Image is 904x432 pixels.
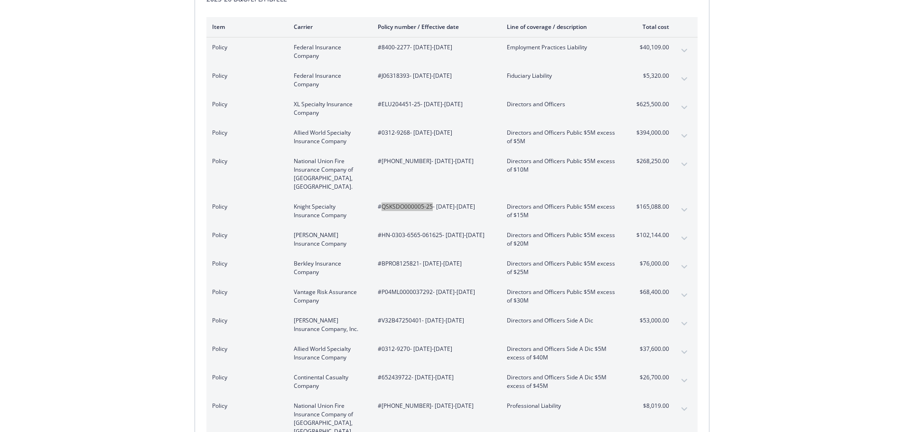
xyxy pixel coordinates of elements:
span: $5,320.00 [634,72,669,80]
div: Policy[PERSON_NAME] Insurance Company, Inc.#V32B47250401- [DATE]-[DATE]Directors and Officers Sid... [206,311,698,339]
span: $53,000.00 [634,316,669,325]
span: Directors and Officers [507,100,618,109]
span: #0312-9270 - [DATE]-[DATE] [378,345,492,353]
span: National Union Fire Insurance Company of [GEOGRAPHIC_DATA], [GEOGRAPHIC_DATA]. [294,157,363,191]
div: PolicyAllied World Specialty Insurance Company#0312-9268- [DATE]-[DATE]Directors and Officers Pub... [206,123,698,151]
span: Directors and Officers Side A Dic $5M excess of $45M [507,373,618,390]
span: Allied World Specialty Insurance Company [294,129,363,146]
button: expand content [677,202,692,218]
button: expand content [677,259,692,275]
div: PolicyFederal Insurance Company#J06318393- [DATE]-[DATE]Fiduciary Liability$5,320.00expand content [206,66,698,94]
span: Federal Insurance Company [294,72,363,89]
span: Directors and Officers Side A Dic $5M excess of $40M [507,345,618,362]
div: Policy number / Effective date [378,23,492,31]
button: expand content [677,345,692,360]
span: [PERSON_NAME] Insurance Company, Inc. [294,316,363,333]
span: $102,144.00 [634,231,669,239]
span: Directors and Officers Public $5M excess of $5M [507,129,618,146]
span: #652439722 - [DATE]-[DATE] [378,373,492,382]
span: Berkley Insurance Company [294,259,363,276]
span: Policy [212,72,279,80]
span: #[PHONE_NUMBER] - [DATE]-[DATE] [378,157,492,165]
button: expand content [677,43,692,58]
span: Vantage Risk Assurance Company [294,288,363,305]
button: expand content [677,72,692,87]
div: PolicyContinental Casualty Company#652439722- [DATE]-[DATE]Directors and Officers Side A Dic $5M ... [206,368,698,396]
span: Policy [212,231,279,239]
span: Directors and Officers Public $5M excess of $10M [507,157,618,174]
span: $40,109.00 [634,43,669,52]
span: #J06318393 - [DATE]-[DATE] [378,72,492,80]
span: #[PHONE_NUMBER] - [DATE]-[DATE] [378,402,492,410]
div: PolicyNational Union Fire Insurance Company of [GEOGRAPHIC_DATA], [GEOGRAPHIC_DATA].#[PHONE_NUMBE... [206,151,698,197]
span: Knight Specialty Insurance Company [294,202,363,220]
span: Directors and Officers Public $5M excess of $25M [507,259,618,276]
button: expand content [677,402,692,417]
span: Continental Casualty Company [294,373,363,390]
button: expand content [677,373,692,388]
span: XL Specialty Insurance Company [294,100,363,117]
span: Policy [212,259,279,268]
span: #P04ML0000037292 - [DATE]-[DATE] [378,288,492,296]
span: Directors and Officers Side A Dic [507,316,618,325]
span: #HN-0303-6565-061625 - [DATE]-[DATE] [378,231,492,239]
span: [PERSON_NAME] Insurance Company [294,231,363,248]
span: #0312-9268 - [DATE]-[DATE] [378,129,492,137]
span: $165,088.00 [634,202,669,211]
div: PolicyXL Specialty Insurance Company#ELU204451-25- [DATE]-[DATE]Directors and Officers$625,500.00... [206,94,698,123]
span: $625,500.00 [634,100,669,109]
span: Policy [212,100,279,109]
div: PolicyVantage Risk Assurance Company#P04ML0000037292- [DATE]-[DATE]Directors and Officers Public ... [206,282,698,311]
span: Policy [212,129,279,137]
span: #ELU204451-25 - [DATE]-[DATE] [378,100,492,109]
div: PolicyAllied World Specialty Insurance Company#0312-9270- [DATE]-[DATE]Directors and Officers Sid... [206,339,698,368]
div: PolicyBerkley Insurance Company#BPRO8125821- [DATE]-[DATE]Directors and Officers Public $5M exces... [206,254,698,282]
span: Federal Insurance Company [294,43,363,60]
span: Policy [212,288,279,296]
span: Policy [212,43,279,52]
span: $37,600.00 [634,345,669,353]
span: #8400-2277 - [DATE]-[DATE] [378,43,492,52]
span: Directors and Officers Public $5M excess of $20M [507,231,618,248]
span: #V32B47250401 - [DATE]-[DATE] [378,316,492,325]
span: Policy [212,373,279,382]
span: Directors and Officers Public $5M excess of $15M [507,202,618,220]
div: Carrier [294,23,363,31]
span: Policy [212,202,279,211]
div: PolicyKnight Specialty Insurance Company#QSKSDO000005-25- [DATE]-[DATE]Directors and Officers Pub... [206,197,698,225]
span: $68,400.00 [634,288,669,296]
span: Professional Liability [507,402,618,410]
div: Item [212,23,279,31]
span: Employment Practices Liability [507,43,618,52]
span: Directors and Officers Public $5M excess of $30M [507,288,618,305]
span: Allied World Specialty Insurance Company [294,345,363,362]
span: $26,700.00 [634,373,669,382]
button: expand content [677,129,692,144]
span: Fiduciary Liability [507,72,618,80]
button: expand content [677,316,692,331]
button: expand content [677,157,692,172]
span: $8,019.00 [634,402,669,410]
span: Policy [212,157,279,165]
div: Policy[PERSON_NAME] Insurance Company#HN-0303-6565-061625- [DATE]-[DATE]Directors and Officers Pu... [206,225,698,254]
span: Policy [212,316,279,325]
span: $76,000.00 [634,259,669,268]
div: PolicyFederal Insurance Company#8400-2277- [DATE]-[DATE]Employment Practices Liability$40,109.00e... [206,37,698,66]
